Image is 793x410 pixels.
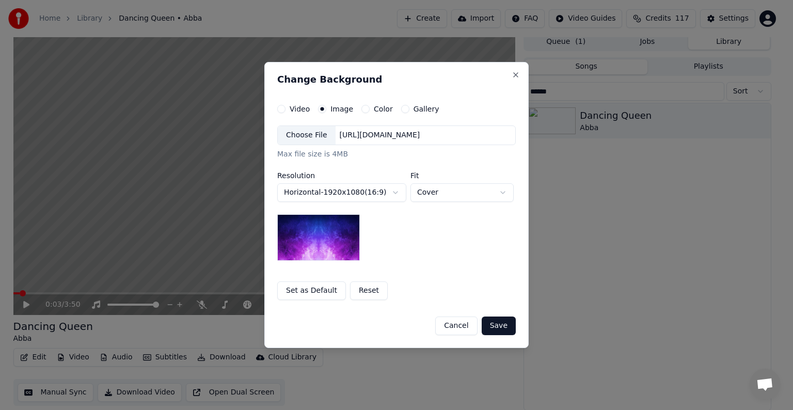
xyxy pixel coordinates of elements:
[330,105,353,113] label: Image
[336,130,424,140] div: [URL][DOMAIN_NAME]
[435,317,477,335] button: Cancel
[374,105,393,113] label: Color
[277,149,516,160] div: Max file size is 4MB
[290,105,310,113] label: Video
[277,75,516,84] h2: Change Background
[277,172,406,179] label: Resolution
[410,172,514,179] label: Fit
[278,126,336,145] div: Choose File
[482,317,516,335] button: Save
[350,281,388,300] button: Reset
[414,105,439,113] label: Gallery
[277,281,346,300] button: Set as Default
